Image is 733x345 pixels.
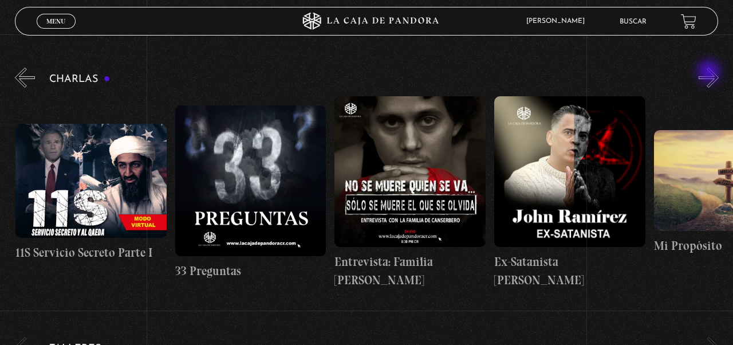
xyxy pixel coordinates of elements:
button: Previous [15,68,35,88]
a: Entrevista: Familia [PERSON_NAME] [334,96,486,289]
span: Cerrar [43,28,70,36]
span: [PERSON_NAME] [521,18,596,25]
h4: 33 Preguntas [175,262,326,280]
a: 33 Preguntas [175,96,326,289]
h3: Charlas [49,74,111,85]
h4: Ex-Satanista [PERSON_NAME] [494,253,645,289]
h4: 11S Servicio Secreto Parte I [15,244,167,262]
a: View your shopping cart [681,14,696,29]
button: Next [699,68,719,88]
a: 11S Servicio Secreto Parte I [15,96,167,289]
h4: Entrevista: Familia [PERSON_NAME] [334,253,486,289]
a: Buscar [620,18,647,25]
a: Ex-Satanista [PERSON_NAME] [494,96,645,289]
span: Menu [46,18,65,25]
